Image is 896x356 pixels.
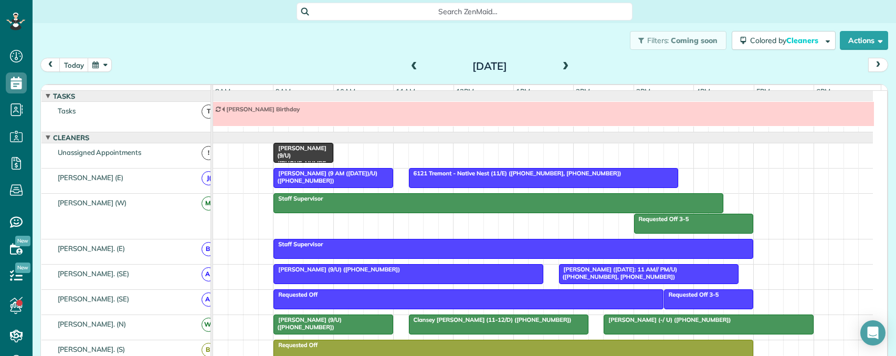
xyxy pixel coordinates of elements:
[558,266,678,280] span: [PERSON_NAME] ([DATE]: 11 AM// PM/U) ([PHONE_NUMBER], [PHONE_NUMBER])
[202,104,216,119] span: T
[56,198,129,207] span: [PERSON_NAME] (W)
[273,316,342,331] span: [PERSON_NAME] (9/U) ([PHONE_NUMBER])
[56,107,78,115] span: Tasks
[750,36,822,45] span: Colored by
[273,195,323,202] span: Staff Supervisor
[56,244,127,253] span: [PERSON_NAME]. (E)
[56,148,143,156] span: Unassigned Appointments
[273,240,323,248] span: Staff Supervisor
[754,87,773,96] span: 5pm
[202,146,216,160] span: !
[56,295,131,303] span: [PERSON_NAME]. (SE)
[694,87,712,96] span: 4pm
[202,196,216,211] span: M(
[273,87,293,96] span: 9am
[56,345,127,353] span: [PERSON_NAME]. (S)
[634,215,690,223] span: Requested Off 3-5
[51,92,77,100] span: Tasks
[56,173,125,182] span: [PERSON_NAME] (E)
[454,87,477,96] span: 12pm
[273,144,326,174] span: [PERSON_NAME] (9/U) ([PHONE_NUMBER])
[202,242,216,256] span: B(
[15,263,30,273] span: New
[59,58,89,72] button: today
[574,87,592,96] span: 2pm
[273,266,400,273] span: [PERSON_NAME] (9/U) ([PHONE_NUMBER])
[56,320,128,328] span: [PERSON_NAME]. (N)
[514,87,532,96] span: 1pm
[334,87,357,96] span: 10am
[732,31,836,50] button: Colored byCleaners
[273,170,377,184] span: [PERSON_NAME] (9 AM ([DATE])/U) ([PHONE_NUMBER])
[40,58,60,72] button: prev
[603,316,731,323] span: [PERSON_NAME] (-/ U) ([PHONE_NUMBER])
[202,292,216,307] span: A(
[202,318,216,332] span: W(
[221,106,300,113] span: [PERSON_NAME] Birthday
[663,291,720,298] span: Requested Off 3-5
[394,87,417,96] span: 11am
[273,291,318,298] span: Requested Off
[408,170,622,177] span: 6121 Tremont - Native Nest (11/E) ([PHONE_NUMBER], [PHONE_NUMBER])
[634,87,652,96] span: 3pm
[15,236,30,246] span: New
[671,36,718,45] span: Coming soon
[213,87,233,96] span: 8am
[202,171,216,185] span: J(
[868,58,888,72] button: next
[273,341,318,349] span: Requested Off
[860,320,886,345] div: Open Intercom Messenger
[202,267,216,281] span: A(
[814,87,832,96] span: 6pm
[408,316,572,323] span: Clansey [PERSON_NAME] (11-12/D) ([PHONE_NUMBER])
[840,31,888,50] button: Actions
[51,133,91,142] span: Cleaners
[56,269,131,278] span: [PERSON_NAME]. (SE)
[786,36,820,45] span: Cleaners
[424,60,555,72] h2: [DATE]
[647,36,669,45] span: Filters:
